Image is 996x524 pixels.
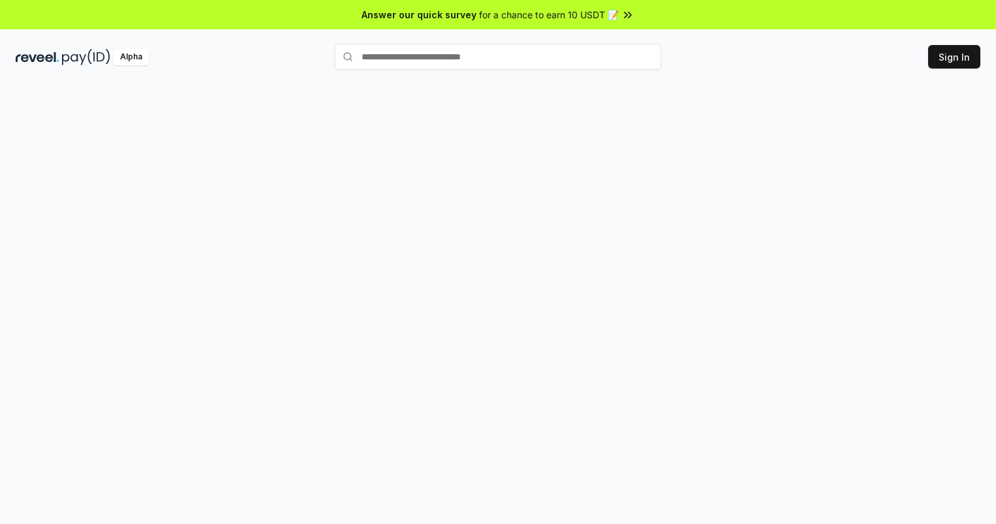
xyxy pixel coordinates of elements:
div: Alpha [113,49,149,65]
span: for a chance to earn 10 USDT 📝 [479,8,619,22]
button: Sign In [928,45,980,69]
img: pay_id [62,49,110,65]
img: reveel_dark [16,49,59,65]
span: Answer our quick survey [362,8,476,22]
